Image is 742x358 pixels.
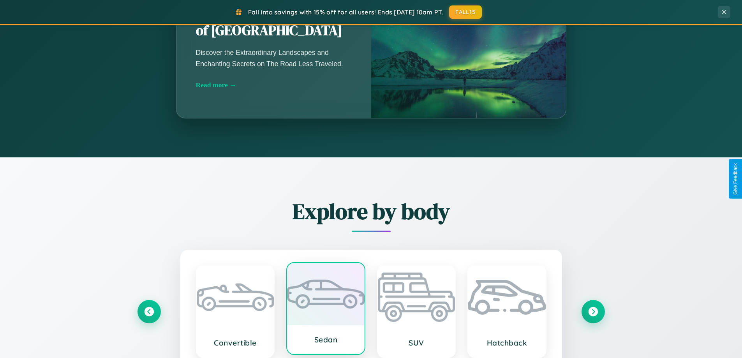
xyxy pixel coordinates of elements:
h3: Convertible [204,338,266,347]
h3: Hatchback [476,338,538,347]
span: Fall into savings with 15% off for all users! Ends [DATE] 10am PT. [248,8,443,16]
p: Discover the Extraordinary Landscapes and Enchanting Secrets on The Road Less Traveled. [196,47,352,69]
h2: Explore by body [137,196,605,226]
div: Read more → [196,81,352,89]
button: FALL15 [449,5,482,19]
h2: Unearthing the Mystique of [GEOGRAPHIC_DATA] [196,4,352,40]
h3: Sedan [295,335,357,344]
div: Give Feedback [733,163,738,195]
h3: SUV [386,338,448,347]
